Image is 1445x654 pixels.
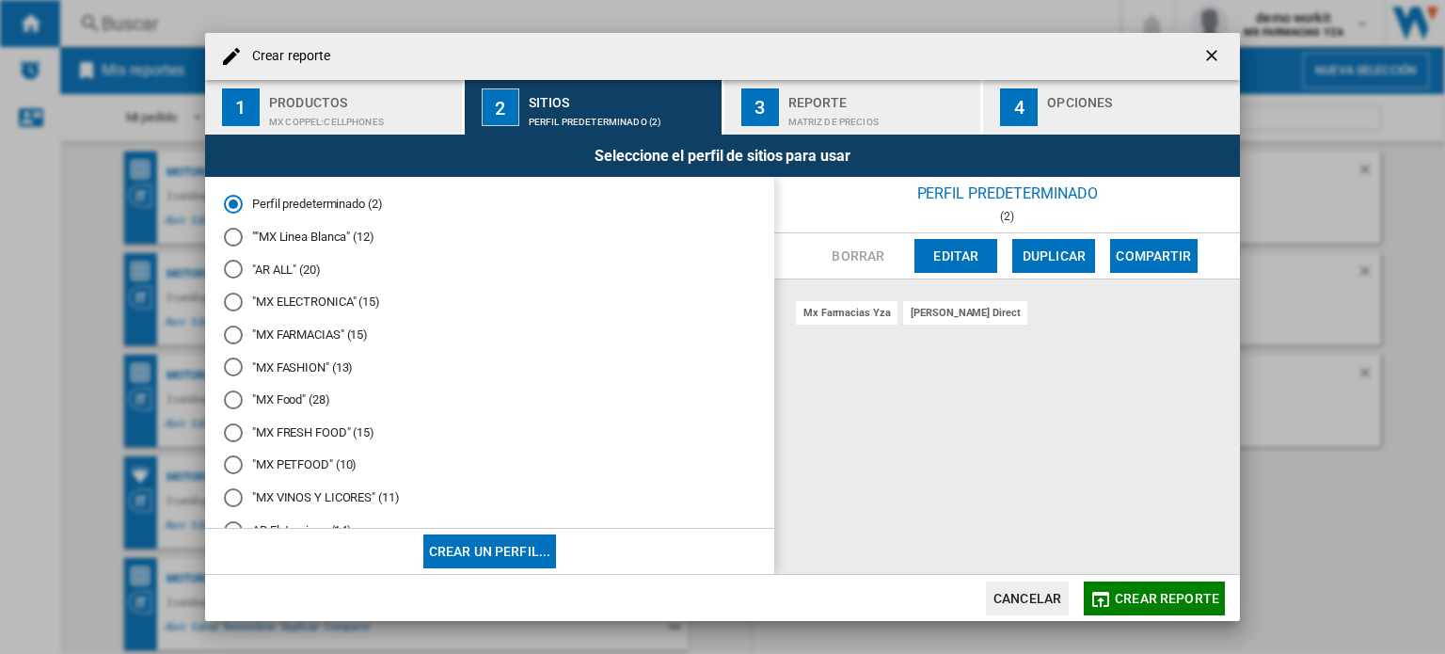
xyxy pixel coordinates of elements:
[205,135,1240,177] div: Seleccione el perfil de sitios para usar
[1012,239,1095,273] button: Duplicar
[224,423,755,441] md-radio-button: "MX FRESH FOOD" (15)
[986,582,1069,615] button: Cancelar
[482,88,519,126] div: 2
[741,88,779,126] div: 3
[205,80,464,135] button: 1 Productos MX COPPEL:Cellphones
[796,301,897,325] div: mx farmacias yza
[224,521,755,539] md-radio-button: AR Eletronicos (14)
[1202,46,1225,69] ng-md-icon: getI18NText('BUTTONS.CLOSE_DIALOG')
[224,228,755,246] md-radio-button: ""MX Linea Blanca" (12)
[224,294,755,311] md-radio-button: "MX ELECTRONICA" (15)
[224,261,755,279] md-radio-button: "AR ALL" (20)
[1115,591,1219,606] span: Crear reporte
[529,107,714,127] div: Perfil predeterminado (2)
[1195,38,1232,75] button: getI18NText('BUTTONS.CLOSE_DIALOG')
[1084,582,1225,615] button: Crear reporte
[224,326,755,343] md-radio-button: "MX FARMACIAS" (15)
[1000,88,1038,126] div: 4
[903,301,1027,325] div: [PERSON_NAME] direct
[774,210,1240,223] div: (2)
[269,107,454,127] div: MX COPPEL:Cellphones
[224,391,755,409] md-radio-button: "MX Food" (28)
[788,88,974,107] div: Reporte
[465,80,723,135] button: 2 Sitios Perfil predeterminado (2)
[224,456,755,474] md-radio-button: "MX PETFOOD" (10)
[817,239,899,273] button: Borrar
[243,47,330,66] h4: Crear reporte
[224,359,755,376] md-radio-button: "MX FASHION" (13)
[1047,88,1232,107] div: Opciones
[914,239,997,273] button: Editar
[774,177,1240,210] div: Perfil predeterminado
[529,88,714,107] div: Sitios
[224,196,755,214] md-radio-button: Perfil predeterminado (2)
[983,80,1240,135] button: 4 Opciones
[724,80,983,135] button: 3 Reporte Matriz de precios
[423,534,557,568] button: Crear un perfil...
[788,107,974,127] div: Matriz de precios
[269,88,454,107] div: Productos
[1110,239,1197,273] button: Compartir
[224,489,755,507] md-radio-button: "MX VINOS Y LICORES" (11)
[222,88,260,126] div: 1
